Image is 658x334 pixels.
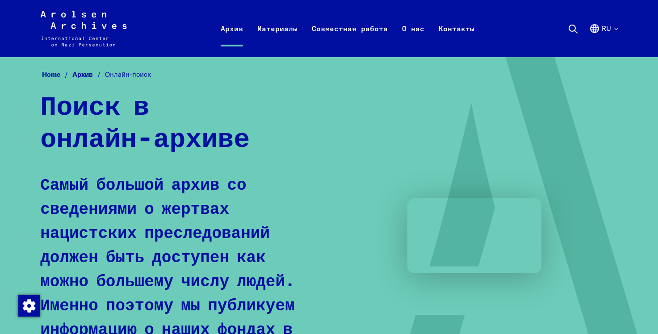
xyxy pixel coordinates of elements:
[72,70,105,79] a: Архив
[105,70,151,79] span: Онлайн-поиск
[305,21,395,57] a: Совместная работа
[214,11,482,46] nav: Основной
[18,295,39,316] div: Внести поправки в соглашение
[589,23,618,55] button: Русский, выбор языка
[250,21,305,57] a: Материалы
[18,295,40,317] img: Внести поправки в соглашение
[214,21,250,57] a: Архив
[395,21,432,57] a: О нас
[42,70,72,79] a: Home
[40,68,618,82] nav: Breadcrumb
[40,94,250,153] strong: Поиск в онлайн-архиве
[432,21,482,57] a: Контакты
